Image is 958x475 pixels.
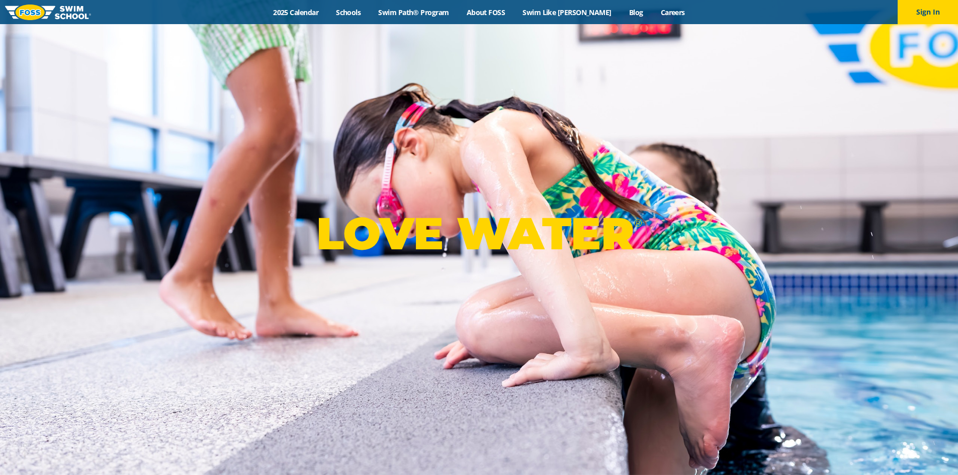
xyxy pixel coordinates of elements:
a: Swim Path® Program [370,8,458,17]
a: Schools [327,8,370,17]
a: Blog [620,8,652,17]
a: Careers [652,8,693,17]
a: 2025 Calendar [265,8,327,17]
img: FOSS Swim School Logo [5,5,91,20]
div: TOP [20,442,31,458]
a: Swim Like [PERSON_NAME] [514,8,621,17]
sup: ® [634,217,642,229]
p: LOVE WATER [316,207,642,260]
a: About FOSS [458,8,514,17]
